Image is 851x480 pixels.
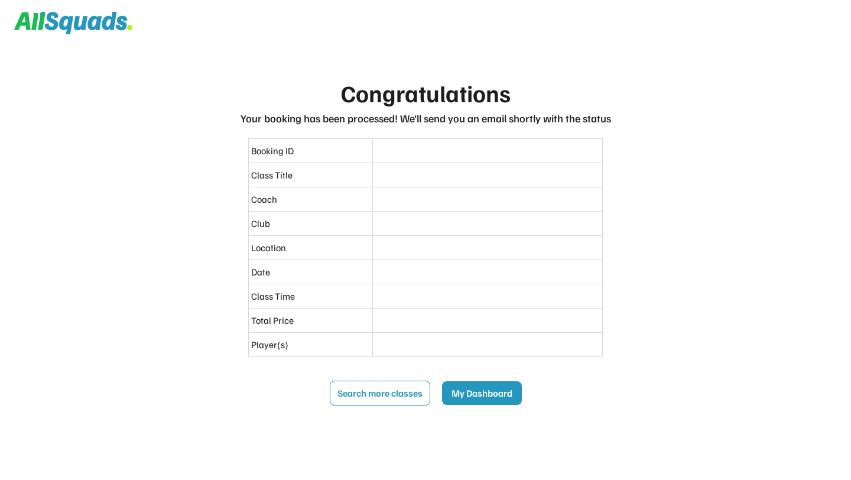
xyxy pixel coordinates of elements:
div: Your booking has been processed! We’ll send you an email shortly with the status [241,111,611,127]
div: Class Time [251,289,370,303]
div: Club [251,216,370,231]
div: Coach [251,192,370,206]
div: Player(s) [251,338,370,352]
div: Total Price [251,313,370,327]
div: Location [251,241,370,255]
div: Booking ID [251,144,370,158]
div: Congratulations [341,75,511,111]
button: My Dashboard [442,381,522,405]
div: Class Title [251,168,370,182]
div: Date [251,265,370,279]
button: Search more classes [330,381,430,406]
img: Squad%20Logo.svg [14,12,132,34]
